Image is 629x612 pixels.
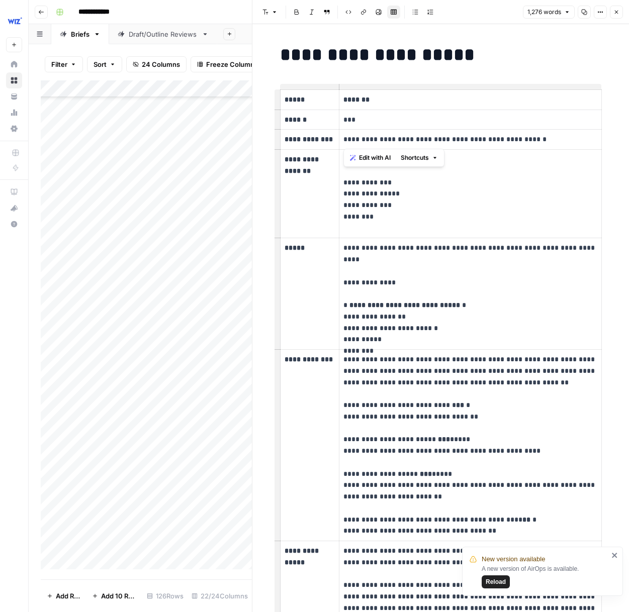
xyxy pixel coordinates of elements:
div: 126 Rows [143,588,188,604]
div: A new version of AirOps is available. [482,564,608,588]
div: Briefs [71,29,89,39]
button: Sort [87,56,122,72]
button: close [611,551,618,559]
button: Help + Support [6,216,22,232]
a: Your Data [6,88,22,105]
span: 1,276 words [527,8,561,17]
span: Add 10 Rows [101,591,137,601]
span: Filter [51,59,67,69]
button: What's new? [6,200,22,216]
div: Draft/Outline Reviews [129,29,198,39]
button: Shortcuts [397,151,442,164]
button: Edit with AI [346,151,395,164]
span: Freeze Columns [206,59,258,69]
button: 24 Columns [126,56,187,72]
button: Filter [45,56,83,72]
span: Reload [486,577,506,586]
a: Draft/Outline Reviews [109,24,217,44]
a: AirOps Academy [6,184,22,200]
div: 22/24 Columns [188,588,252,604]
button: Freeze Columns [191,56,264,72]
a: Home [6,56,22,72]
span: New version available [482,554,545,564]
a: Browse [6,72,22,88]
span: Shortcuts [401,153,429,162]
span: Add Row [56,591,80,601]
a: Briefs [51,24,109,44]
a: Settings [6,121,22,137]
button: Workspace: Wiz [6,8,22,33]
button: Add 10 Rows [86,588,143,604]
button: 1,276 words [523,6,575,19]
span: 24 Columns [142,59,180,69]
button: Add Row [41,588,86,604]
div: What's new? [7,200,22,216]
button: Reload [482,575,510,588]
span: Edit with AI [359,153,391,162]
img: Wiz Logo [6,12,24,30]
a: Usage [6,105,22,121]
span: Sort [94,59,107,69]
